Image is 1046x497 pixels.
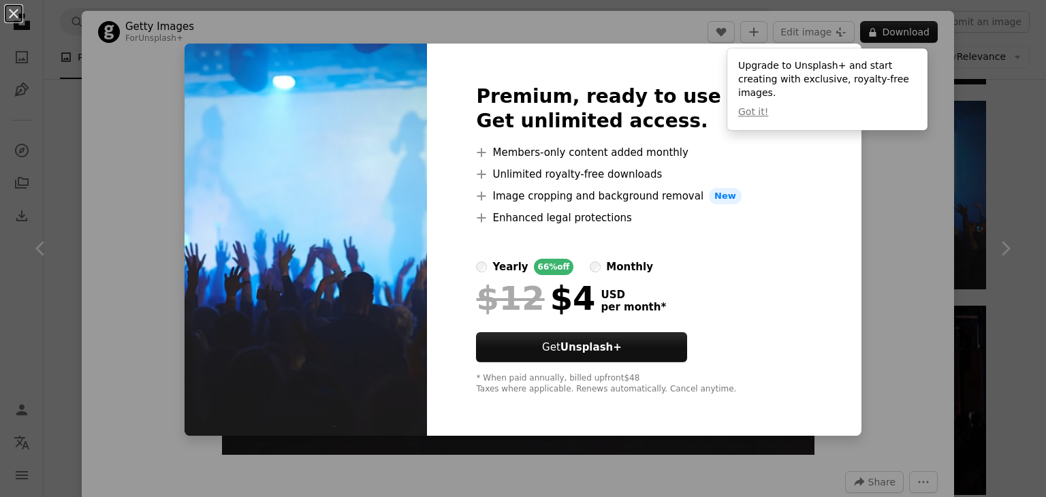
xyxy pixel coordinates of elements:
[476,280,595,316] div: $4
[709,188,742,204] span: New
[727,48,928,130] div: Upgrade to Unsplash+ and start creating with exclusive, royalty-free images.
[738,106,768,119] button: Got it!
[476,144,812,161] li: Members-only content added monthly
[476,261,487,272] input: yearly66%off
[590,261,601,272] input: monthly
[185,44,427,436] img: premium_photo-1683136816283-e3c518c6fed2
[560,341,622,353] strong: Unsplash+
[476,166,812,182] li: Unlimited royalty-free downloads
[534,259,574,275] div: 66% off
[601,301,666,313] span: per month *
[476,373,812,395] div: * When paid annually, billed upfront $48 Taxes where applicable. Renews automatically. Cancel any...
[476,210,812,226] li: Enhanced legal protections
[476,280,544,316] span: $12
[601,289,666,301] span: USD
[606,259,653,275] div: monthly
[476,188,812,204] li: Image cropping and background removal
[476,84,812,133] h2: Premium, ready to use images. Get unlimited access.
[492,259,528,275] div: yearly
[476,332,687,362] button: GetUnsplash+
